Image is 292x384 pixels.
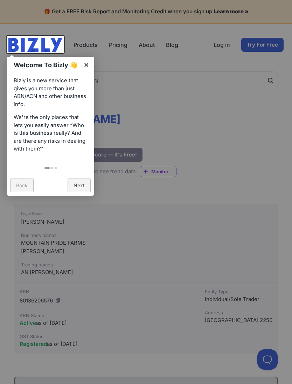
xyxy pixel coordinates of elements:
[14,77,87,108] p: Bizly is a new service that gives you more than just ABN/ACN and other business info.
[10,179,34,192] a: Back
[14,60,80,70] h1: Welcome To Bizly 👋
[78,57,94,72] a: ×
[68,179,91,192] a: Next
[14,113,87,153] p: We're the only places that lets you easily answer “Who is this business really? And are there any...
